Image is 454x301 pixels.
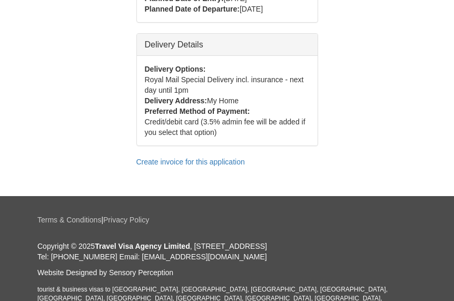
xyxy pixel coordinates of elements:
p: Copyright © 2025 , [STREET_ADDRESS] Tel: [PHONE_NUMBER] Email: [EMAIL_ADDRESS][DOMAIN_NAME] [37,241,417,262]
div: Planned Date of Departure: [145,4,240,14]
span: [DATE] [240,5,263,13]
a: Website Designed by Sensory Perception [37,268,173,277]
div: Delivery Options: [145,64,206,74]
a: Create invoice for this application [136,158,245,166]
p: | [37,215,417,225]
div: Delivery Address: [145,95,208,106]
div: My Home [207,95,239,106]
a: Delivery Details [137,34,318,55]
strong: Travel Visa Agency Limited [95,242,190,250]
div: Preferred Method of Payment: [145,106,250,116]
div: Credit/debit card (3.5% admin fee will be added if you select that option) [145,116,310,138]
a: Terms & Conditions [37,216,101,224]
a: Privacy Policy [103,216,149,224]
div: Royal Mail Special Delivery incl. insurance - next day until 1pm [145,74,310,95]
